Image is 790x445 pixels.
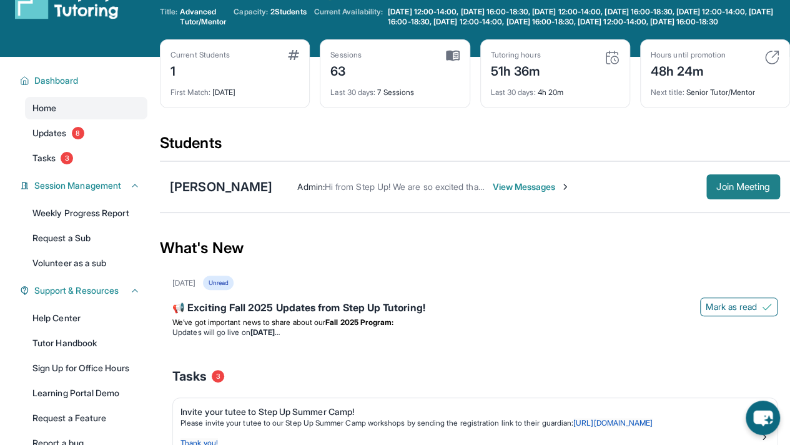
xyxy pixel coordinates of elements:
[180,7,226,27] span: Advanced Tutor/Mentor
[25,332,147,354] a: Tutor Handbook
[172,300,778,317] div: 📢 Exciting Fall 2025 Updates from Step Up Tutoring!
[34,284,119,297] span: Support & Resources
[560,182,570,192] img: Chevron-Right
[172,327,778,337] li: Updates will go live on
[330,50,362,60] div: Sessions
[325,317,393,327] strong: Fall 2025 Program:
[270,7,307,17] span: 2 Students
[25,227,147,249] a: Request a Sub
[180,406,759,418] div: Invite your tutee to Step Up Summer Camp!
[29,179,140,192] button: Session Management
[61,152,73,164] span: 3
[651,80,779,97] div: Senior Tutor/Mentor
[250,327,280,337] strong: [DATE]
[288,50,299,60] img: card
[492,181,570,193] span: View Messages
[32,102,56,114] span: Home
[25,407,147,429] a: Request a Feature
[212,370,224,382] span: 3
[29,74,140,87] button: Dashboard
[203,276,233,290] div: Unread
[172,367,207,385] span: Tasks
[25,147,147,169] a: Tasks3
[605,50,620,65] img: card
[706,301,757,313] span: Mark as read
[651,87,684,97] span: Next title :
[573,418,653,427] a: [URL][DOMAIN_NAME]
[25,252,147,274] a: Volunteer as a sub
[234,7,268,17] span: Capacity:
[385,7,790,27] a: [DATE] 12:00-14:00, [DATE] 16:00-18:30, [DATE] 12:00-14:00, [DATE] 16:00-18:30, [DATE] 12:00-14:0...
[29,284,140,297] button: Support & Resources
[72,127,84,139] span: 8
[330,80,459,97] div: 7 Sessions
[651,50,726,60] div: Hours until promotion
[160,133,790,161] div: Students
[34,74,79,87] span: Dashboard
[160,221,790,276] div: What's New
[491,87,536,97] span: Last 30 days :
[491,60,541,80] div: 51h 36m
[706,174,780,199] button: Join Meeting
[491,80,620,97] div: 4h 20m
[160,7,177,27] span: Title:
[446,50,460,61] img: card
[170,80,299,97] div: [DATE]
[25,122,147,144] a: Updates8
[25,357,147,379] a: Sign Up for Office Hours
[170,87,210,97] span: First Match :
[25,202,147,224] a: Weekly Progress Report
[180,418,759,428] p: Please invite your tutee to our Step Up Summer Camp workshops by sending the registration link to...
[297,181,324,192] span: Admin :
[32,127,67,139] span: Updates
[170,60,230,80] div: 1
[716,183,770,191] span: Join Meeting
[172,317,325,327] span: We’ve got important news to share about our
[32,152,56,164] span: Tasks
[170,50,230,60] div: Current Students
[25,97,147,119] a: Home
[34,179,121,192] span: Session Management
[170,178,272,196] div: [PERSON_NAME]
[330,60,362,80] div: 63
[746,401,780,435] button: chat-button
[25,307,147,329] a: Help Center
[762,302,772,312] img: Mark as read
[764,50,779,65] img: card
[330,87,375,97] span: Last 30 days :
[491,50,541,60] div: Tutoring hours
[700,297,778,316] button: Mark as read
[388,7,788,27] span: [DATE] 12:00-14:00, [DATE] 16:00-18:30, [DATE] 12:00-14:00, [DATE] 16:00-18:30, [DATE] 12:00-14:0...
[651,60,726,80] div: 48h 24m
[172,278,195,288] div: [DATE]
[314,7,383,27] span: Current Availability:
[25,382,147,404] a: Learning Portal Demo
